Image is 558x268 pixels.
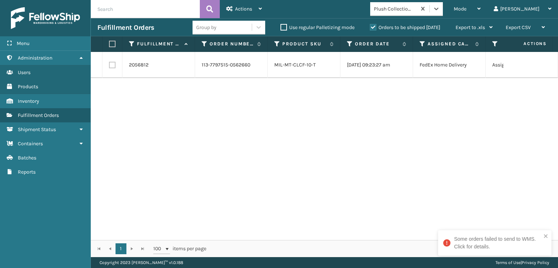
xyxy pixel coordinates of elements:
[18,55,52,61] span: Administration
[280,24,355,31] label: Use regular Palletizing mode
[456,24,485,31] span: Export to .xls
[274,62,316,68] a: MIL-MT-CLCF-10-T
[428,41,472,47] label: Assigned Carrier Service
[153,243,206,254] span: items per page
[18,155,36,161] span: Batches
[100,257,183,268] p: Copyright 2023 [PERSON_NAME]™ v 1.0.188
[18,141,43,147] span: Containers
[340,52,413,78] td: [DATE] 09:23:27 am
[18,169,36,175] span: Reports
[196,24,217,31] div: Group by
[11,7,80,29] img: logo
[501,38,551,50] span: Actions
[129,61,149,69] a: 2056812
[454,235,541,251] div: Some orders failed to send to WMS. Click for details.
[235,6,252,12] span: Actions
[210,41,254,47] label: Order Number
[195,52,268,78] td: 113-7797515-0562660
[413,52,486,78] td: FedEx Home Delivery
[17,40,29,46] span: Menu
[543,233,549,240] button: close
[454,6,466,12] span: Mode
[18,84,38,90] span: Products
[282,41,326,47] label: Product SKU
[370,24,440,31] label: Orders to be shipped [DATE]
[97,23,154,32] h3: Fulfillment Orders
[217,245,550,252] div: 1 - 1 of 1 items
[355,41,399,47] label: Order Date
[18,98,39,104] span: Inventory
[506,24,531,31] span: Export CSV
[153,245,164,252] span: 100
[137,41,181,47] label: Fulfillment Order Id
[18,126,56,133] span: Shipment Status
[374,5,417,13] div: Plush Collections
[18,69,31,76] span: Users
[18,112,59,118] span: Fulfillment Orders
[116,243,126,254] a: 1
